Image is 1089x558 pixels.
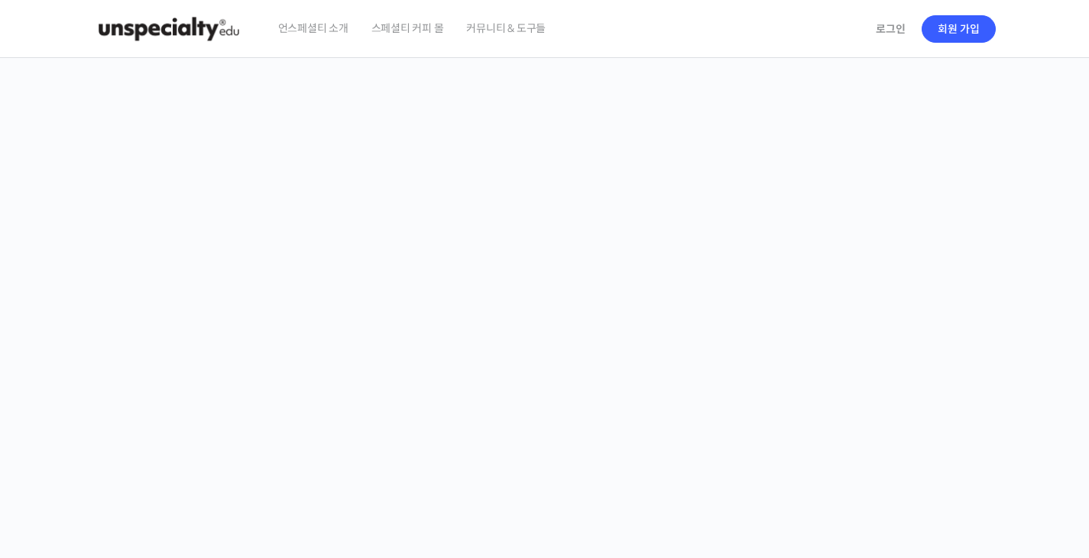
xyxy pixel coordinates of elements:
p: [PERSON_NAME]을 다하는 당신을 위해, 최고와 함께 만든 커피 클래스 [15,234,1074,311]
a: 로그인 [867,11,915,47]
p: 시간과 장소에 구애받지 않고, 검증된 커리큘럼으로 [15,318,1074,339]
a: 회원 가입 [922,15,996,43]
